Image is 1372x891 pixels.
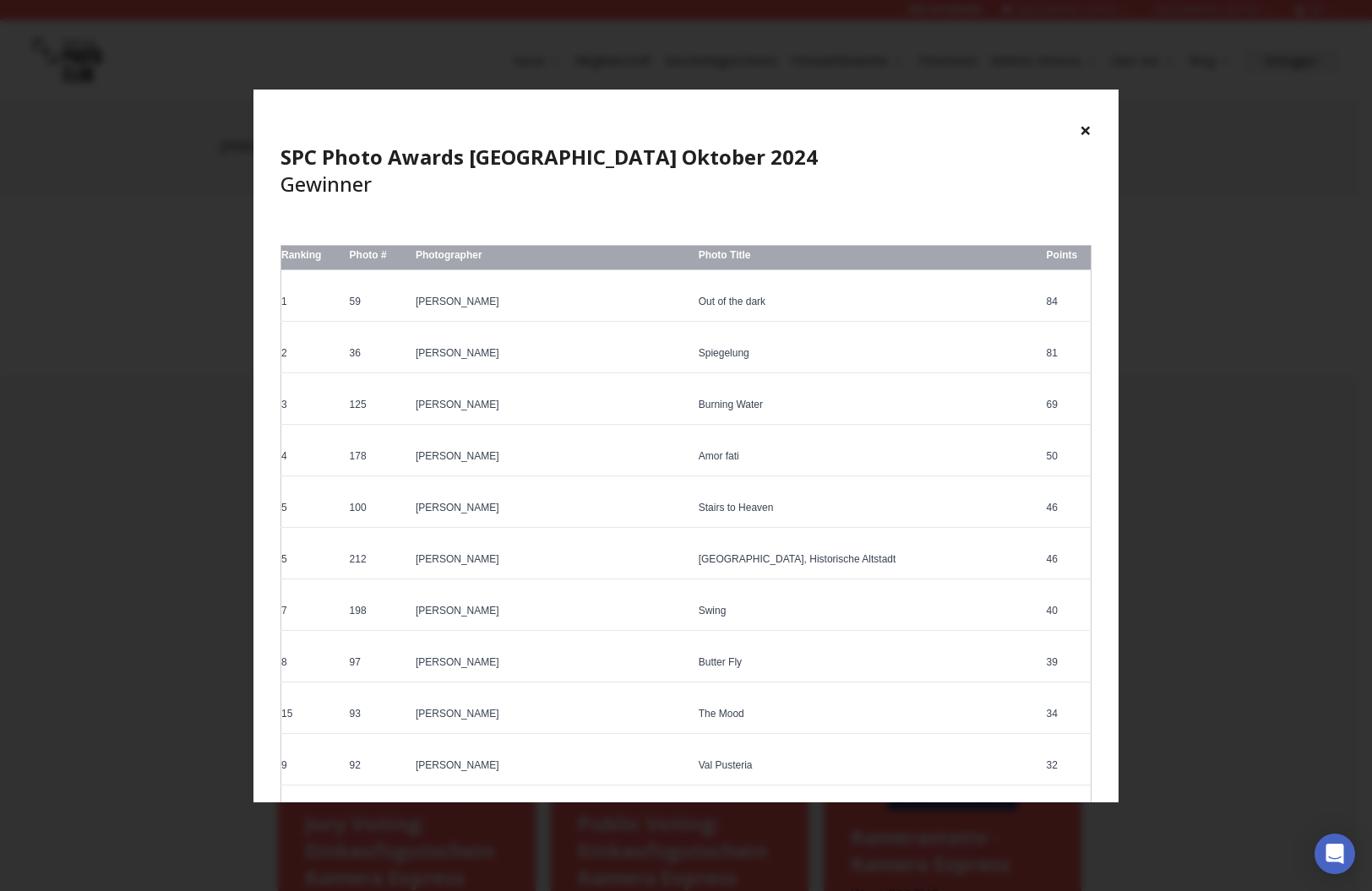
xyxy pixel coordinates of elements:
[693,245,1041,269] th: Photo Title
[281,245,344,269] th: Ranking
[281,339,344,372] td: 2
[1041,339,1092,372] td: 81
[410,648,693,682] td: [PERSON_NAME]
[344,442,410,475] td: 178
[344,339,410,372] td: 36
[410,596,693,630] td: [PERSON_NAME]
[693,545,1041,579] td: [GEOGRAPHIC_DATA], Historische Altstadt
[344,699,410,733] td: 93
[693,751,1041,785] td: Val Pusteria
[1041,545,1092,579] td: 46
[281,545,344,579] td: 5
[410,699,693,733] td: [PERSON_NAME]
[410,287,693,321] td: [PERSON_NAME]
[1041,648,1092,682] td: 39
[344,493,410,527] td: 100
[1041,245,1092,269] th: Points
[1041,699,1092,733] td: 34
[410,339,693,372] td: [PERSON_NAME]
[344,648,410,682] td: 97
[1041,287,1092,321] td: 84
[344,287,410,321] td: 59
[410,493,693,527] td: [PERSON_NAME]
[280,143,818,171] b: SPC Photo Awards [GEOGRAPHIC_DATA] Oktober 2024
[410,751,693,785] td: [PERSON_NAME]
[410,545,693,579] td: [PERSON_NAME]
[1041,596,1092,630] td: 40
[410,390,693,424] td: [PERSON_NAME]
[281,442,344,475] td: 4
[280,144,1092,198] h4: Gewinner
[281,648,344,682] td: 8
[1041,493,1092,527] td: 46
[693,287,1041,321] td: Out of the dark
[693,493,1041,527] td: Stairs to Heaven
[693,596,1041,630] td: Swing
[1041,390,1092,424] td: 69
[344,751,410,785] td: 92
[1041,442,1092,475] td: 50
[693,442,1041,475] td: Amor fati
[281,287,344,321] td: 1
[281,751,344,785] td: 9
[693,390,1041,424] td: Burning Water
[1041,751,1092,785] td: 32
[693,339,1041,372] td: Spiegelung
[344,545,410,579] td: 212
[281,596,344,630] td: 7
[344,245,410,269] th: Photo #
[693,699,1041,733] td: The Mood
[410,245,693,269] th: Photographer
[410,442,693,475] td: [PERSON_NAME]
[281,699,344,733] td: 15
[344,390,410,424] td: 125
[281,390,344,424] td: 3
[344,596,410,630] td: 198
[281,493,344,527] td: 5
[1315,834,1355,874] div: Open Intercom Messenger
[693,648,1041,682] td: Butter Fly
[1080,117,1092,144] button: ×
